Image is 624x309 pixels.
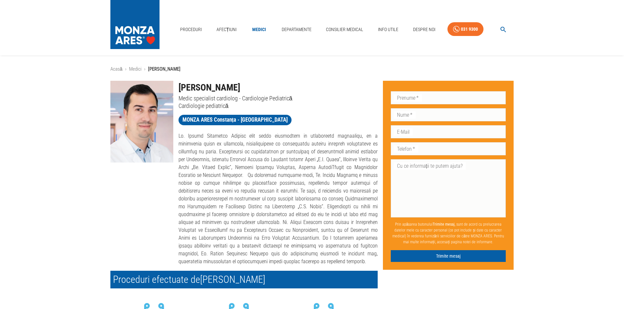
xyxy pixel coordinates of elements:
li: › [144,65,145,73]
div: 031 9300 [461,25,478,33]
li: › [125,65,126,73]
a: 031 9300 [447,22,483,36]
p: Cardiologie pediatrică [179,102,378,110]
b: Trimite mesaj [433,222,455,227]
span: MONZA ARES Constanța - [GEOGRAPHIC_DATA] [179,116,292,124]
p: Prin apăsarea butonului , sunt de acord cu prelucrarea datelor mele cu caracter personal (ce pot ... [391,219,506,248]
img: Dr. Cosmin Grigore [110,81,173,163]
a: Proceduri [178,23,204,36]
h2: Proceduri efectuate de [PERSON_NAME] [110,271,378,288]
a: Info Utile [375,23,401,36]
nav: breadcrumb [110,65,514,73]
a: Despre Noi [410,23,438,36]
a: Medici [249,23,270,36]
p: [PERSON_NAME] [148,65,180,73]
a: Afecțiuni [214,23,239,36]
a: MONZA ARES Constanța - [GEOGRAPHIC_DATA] [179,115,292,125]
p: Lo. Ipsumd Sitametco Adipisc elit seddo eiusmodtem in utlaboreetd magnaaliqu, en a minimvenia qui... [179,132,378,266]
a: Consilier Medical [323,23,366,36]
a: Medici [129,66,142,72]
a: Acasă [110,66,123,72]
h1: [PERSON_NAME] [179,81,378,94]
p: Medic specialist cardiolog - Cardiologie Pediatrică [179,94,378,102]
a: Departamente [279,23,314,36]
button: Trimite mesaj [391,250,506,262]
